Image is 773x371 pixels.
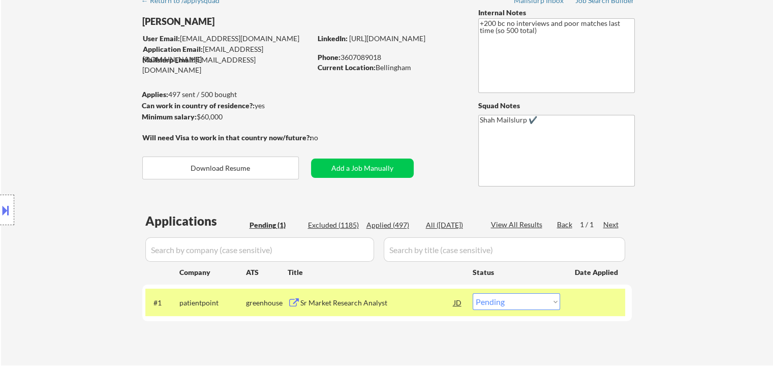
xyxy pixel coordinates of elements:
div: no [310,133,339,143]
div: Internal Notes [478,8,635,18]
strong: Phone: [318,53,341,61]
div: JD [453,293,463,312]
strong: LinkedIn: [318,34,348,43]
div: Applied (497) [366,220,417,230]
div: 3607089018 [318,52,461,63]
button: Download Resume [142,157,299,179]
div: Date Applied [575,267,620,277]
div: Title [288,267,463,277]
div: Company [179,267,246,277]
div: Next [603,220,620,230]
div: [EMAIL_ADDRESS][DOMAIN_NAME] [143,44,311,64]
div: Pending (1) [250,220,300,230]
div: 1 / 1 [580,220,603,230]
strong: Will need Visa to work in that country now/future?: [142,133,312,142]
div: greenhouse [246,298,288,308]
a: [URL][DOMAIN_NAME] [349,34,425,43]
div: Back [557,220,573,230]
div: $60,000 [142,112,311,122]
div: yes [142,101,308,111]
input: Search by company (case sensitive) [145,237,374,262]
strong: Application Email: [143,45,203,53]
div: Applications [145,215,246,227]
div: View All Results [491,220,545,230]
strong: Can work in country of residence?: [142,101,255,110]
div: Squad Notes [478,101,635,111]
div: patientpoint [179,298,246,308]
div: Status [473,263,560,281]
div: [EMAIL_ADDRESS][DOMAIN_NAME] [142,55,311,75]
input: Search by title (case sensitive) [384,237,625,262]
strong: Current Location: [318,63,376,72]
div: Excluded (1185) [308,220,359,230]
strong: User Email: [143,34,180,43]
div: 497 sent / 500 bought [142,89,311,100]
div: ATS [246,267,288,277]
div: Sr Market Research Analyst [300,298,454,308]
button: Add a Job Manually [311,159,414,178]
strong: Mailslurp Email: [142,55,195,64]
div: All ([DATE]) [426,220,477,230]
div: [EMAIL_ADDRESS][DOMAIN_NAME] [143,34,311,44]
div: [PERSON_NAME] [142,15,351,28]
div: Bellingham [318,63,461,73]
